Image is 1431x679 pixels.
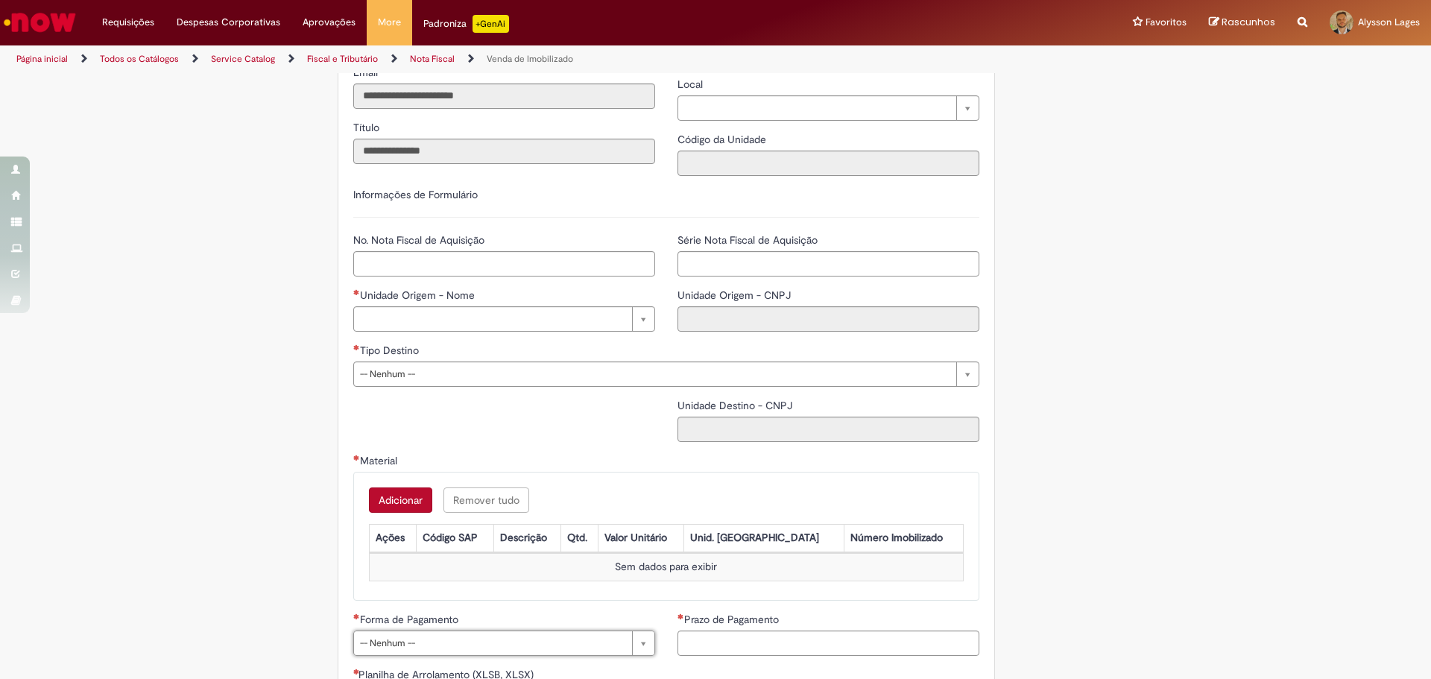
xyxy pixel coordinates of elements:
span: Necessários [677,613,684,619]
span: More [378,15,401,30]
input: Título [353,139,655,164]
span: Forma de Pagamento [360,613,461,626]
th: Número Imobilizado [844,525,964,552]
td: Sem dados para exibir [369,554,963,581]
span: Despesas Corporativas [177,15,280,30]
span: Alysson Lages [1358,16,1420,28]
span: Aprovações [303,15,356,30]
input: Prazo de Pagamento [677,631,979,656]
span: -- Nenhum -- [360,362,949,386]
span: Prazo de Pagamento [684,613,782,626]
span: Série Nota Fiscal de Aquisição [677,233,821,247]
span: -- Nenhum -- [360,631,625,655]
input: Unidade Destino - CNPJ [677,417,979,442]
input: No. Nota Fiscal de Aquisição [353,251,655,277]
input: Unidade Origem - CNPJ [677,306,979,332]
button: Add a row for Material [369,487,432,513]
a: Service Catalog [211,53,275,65]
span: Rascunhos [1222,15,1275,29]
span: No. Nota Fiscal de Aquisição [353,233,487,247]
span: Material [360,454,400,467]
th: Unid. [GEOGRAPHIC_DATA] [683,525,844,552]
th: Código SAP [417,525,493,552]
label: Somente leitura - Código da Unidade [677,132,769,147]
span: Somente leitura - Unidade Destino - CNPJ [677,399,795,412]
span: Tipo Destino [360,344,422,357]
div: Padroniza [423,15,509,33]
span: Necessários - Unidade Origem - Nome [360,288,478,302]
a: Limpar campo Unidade Origem - Nome [353,306,655,332]
a: Venda de Imobilizado [487,53,573,65]
th: Descrição [493,525,561,552]
span: Somente leitura - Código da Unidade [677,133,769,146]
a: Limpar campo Local [677,95,979,121]
span: Local [677,78,706,91]
th: Valor Unitário [598,525,684,552]
label: Informações de Formulário [353,188,478,201]
span: Campo obrigatório [353,669,358,675]
input: Email [353,83,655,109]
span: Somente leitura - Título [353,121,382,134]
span: Somente leitura - question_unidade_origem_cnpj [677,288,794,302]
span: Somente leitura - Email [353,66,381,79]
th: Qtd. [561,525,598,552]
a: Página inicial [16,53,68,65]
th: Ações [369,525,416,552]
a: Rascunhos [1209,16,1275,30]
input: Código da Unidade [677,151,979,176]
span: Requisições [102,15,154,30]
ul: Trilhas de página [11,45,943,73]
label: Somente leitura - Título [353,120,382,135]
input: Série Nota Fiscal de Aquisição [677,251,979,277]
span: Necessários [353,344,360,350]
span: Favoritos [1146,15,1187,30]
a: Nota Fiscal [410,53,455,65]
p: +GenAi [473,15,509,33]
img: ServiceNow [1,7,78,37]
span: Necessários [353,289,360,295]
span: Necessários [353,455,360,461]
span: Necessários [353,613,360,619]
a: Todos os Catálogos [100,53,179,65]
a: Fiscal e Tributário [307,53,378,65]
